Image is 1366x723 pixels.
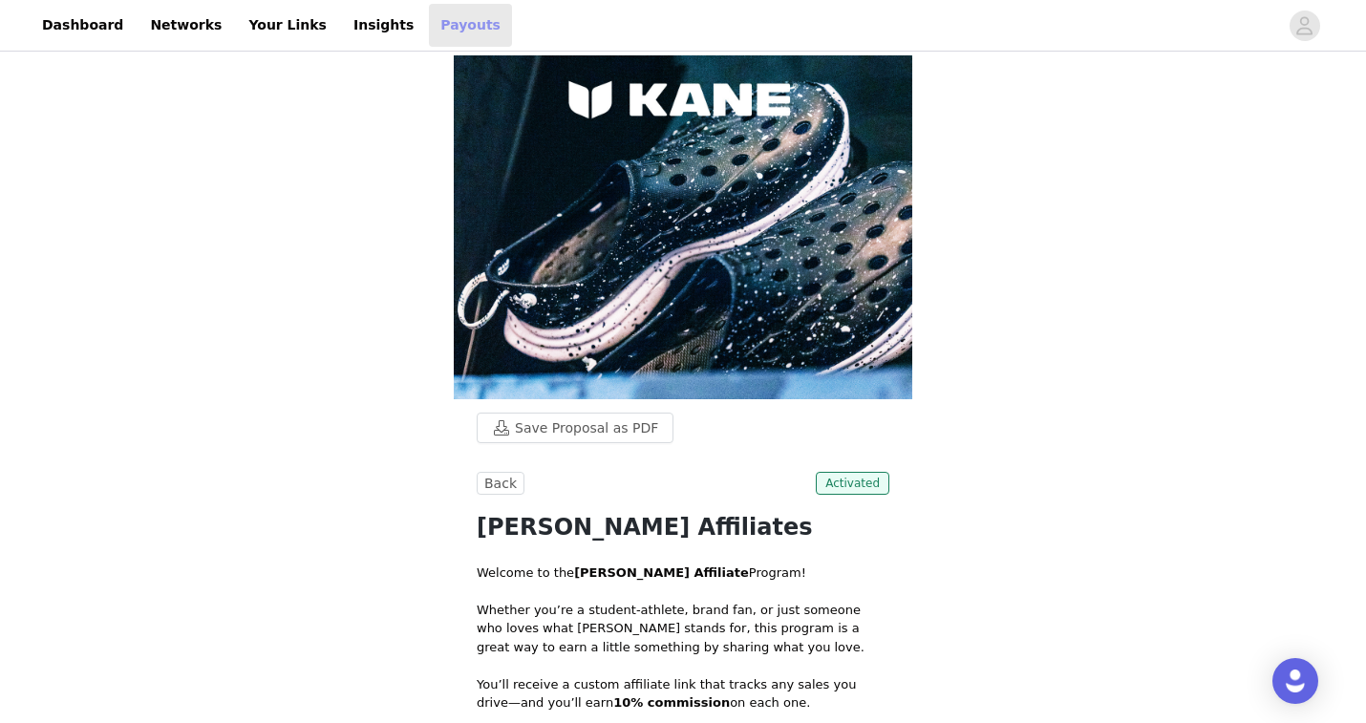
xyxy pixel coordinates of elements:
img: campaign image [454,55,912,399]
p: Whether you’re a student-athlete, brand fan, or just someone who loves what [PERSON_NAME] stands ... [477,601,889,675]
div: avatar [1295,11,1313,41]
a: Networks [139,4,233,47]
div: Open Intercom Messenger [1272,658,1318,704]
p: Welcome to the Program! [477,564,889,583]
a: Insights [342,4,425,47]
button: Back [477,472,524,495]
a: Dashboard [31,4,135,47]
span: Activated [816,472,889,495]
button: Save Proposal as PDF [477,413,673,443]
p: You’ll receive a custom affiliate link that tracks any sales you drive—and you’ll earn on each one. [477,675,889,712]
a: Your Links [237,4,338,47]
strong: 10% commission [613,695,730,710]
h1: [PERSON_NAME] Affiliates [477,510,889,544]
a: Payouts [429,4,512,47]
strong: [PERSON_NAME] Affiliate [574,565,749,580]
